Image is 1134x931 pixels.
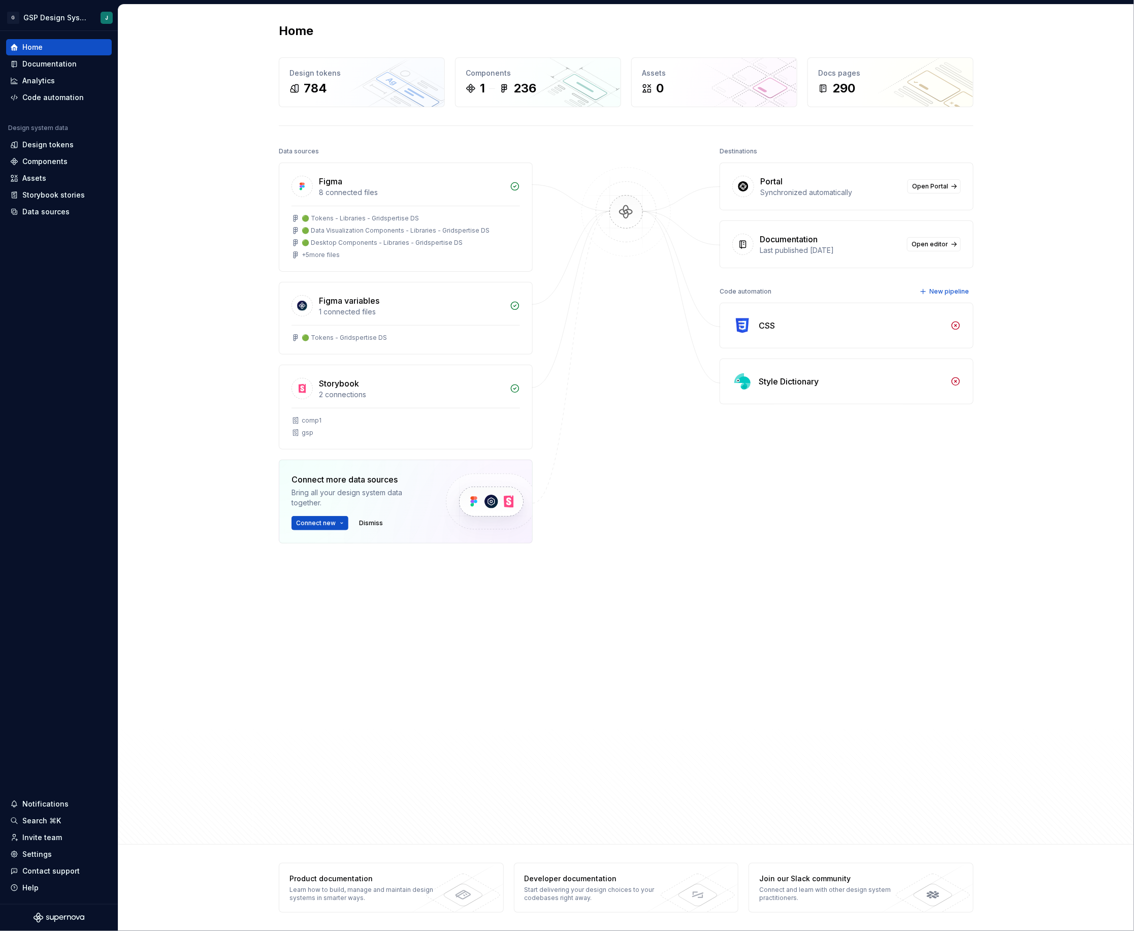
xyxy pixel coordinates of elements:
div: Assets [22,173,46,183]
div: Synchronized automatically [760,187,901,198]
div: Help [22,883,39,893]
div: Portal [760,175,783,187]
div: J [105,14,108,22]
h2: Home [279,23,313,39]
a: Analytics [6,73,112,89]
div: Analytics [22,76,55,86]
div: Style Dictionary [759,375,819,388]
div: Documentation [22,59,77,69]
div: + 5 more files [302,251,340,259]
div: Design tokens [22,140,74,150]
div: 1 [480,80,485,97]
div: Design tokens [289,68,434,78]
span: Connect new [296,519,336,527]
div: Docs pages [818,68,963,78]
button: New pipeline [917,284,974,299]
div: G [7,12,19,24]
div: Connect and learn with other design system practitioners. [759,886,907,902]
a: Figma variables1 connected files🟢 Tokens - Gridspertise DS [279,282,533,355]
button: Contact support [6,863,112,879]
div: 0 [656,80,664,97]
div: Join our Slack community [759,874,907,884]
div: Connect more data sources [291,473,429,486]
div: Storybook stories [22,190,85,200]
button: Notifications [6,796,112,812]
div: Settings [22,849,52,859]
div: 🟢 Tokens - Libraries - Gridspertise DS [302,214,419,222]
span: Dismiss [359,519,383,527]
a: Settings [6,846,112,862]
div: Assets [642,68,787,78]
a: Assets [6,170,112,186]
div: CSS [759,319,775,332]
div: 🟢 Data Visualization Components - Libraries - Gridspertise DS [302,227,490,235]
a: Design tokens [6,137,112,153]
a: Storybook2 connectionscomp1gsp [279,365,533,450]
div: Design system data [8,124,68,132]
a: Figma8 connected files🟢 Tokens - Libraries - Gridspertise DS🟢 Data Visualization Components - Lib... [279,163,533,272]
div: Components [22,156,68,167]
div: comp1 [302,416,321,425]
a: Design tokens784 [279,57,445,107]
div: Destinations [720,144,757,158]
a: Components1236 [455,57,621,107]
a: Docs pages290 [807,57,974,107]
div: 236 [513,80,536,97]
a: Join our Slack communityConnect and learn with other design system practitioners. [749,863,974,913]
span: New pipeline [929,287,969,296]
button: Help [6,880,112,896]
div: Start delivering your design choices to your codebases right away. [525,886,672,902]
div: Components [466,68,610,78]
button: Search ⌘K [6,813,112,829]
a: Assets0 [631,57,797,107]
button: GGSP Design SystemJ [2,7,116,28]
svg: Supernova Logo [34,913,84,923]
div: Developer documentation [525,874,672,884]
div: Data sources [279,144,319,158]
a: Code automation [6,89,112,106]
div: Figma [319,175,342,187]
div: Data sources [22,207,70,217]
a: Components [6,153,112,170]
div: Home [22,42,43,52]
div: Invite team [22,832,62,843]
div: Learn how to build, manage and maintain design systems in smarter ways. [289,886,437,902]
div: Storybook [319,377,359,390]
div: 784 [304,80,327,97]
a: Storybook stories [6,187,112,203]
div: 2 connections [319,390,504,400]
div: Search ⌘K [22,816,61,826]
a: Data sources [6,204,112,220]
div: 1 connected files [319,307,504,317]
div: Last published [DATE] [760,245,901,255]
a: Invite team [6,829,112,846]
button: Connect new [291,516,348,530]
div: Documentation [760,233,818,245]
div: 8 connected files [319,187,504,198]
div: Code automation [720,284,771,299]
div: 290 [832,80,855,97]
div: gsp [302,429,313,437]
a: Open editor [907,237,961,251]
div: Product documentation [289,874,437,884]
a: Open Portal [908,179,961,194]
a: Product documentationLearn how to build, manage and maintain design systems in smarter ways. [279,863,504,913]
a: Developer documentationStart delivering your design choices to your codebases right away. [514,863,739,913]
button: Dismiss [354,516,387,530]
div: 🟢 Desktop Components - Libraries - Gridspertise DS [302,239,463,247]
a: Home [6,39,112,55]
div: Figma variables [319,295,379,307]
div: Contact support [22,866,80,876]
span: Open editor [912,240,948,248]
div: Bring all your design system data together. [291,488,429,508]
span: Open Portal [912,182,948,190]
a: Documentation [6,56,112,72]
div: Code automation [22,92,84,103]
div: 🟢 Tokens - Gridspertise DS [302,334,387,342]
div: Notifications [22,799,69,809]
div: GSP Design System [23,13,88,23]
